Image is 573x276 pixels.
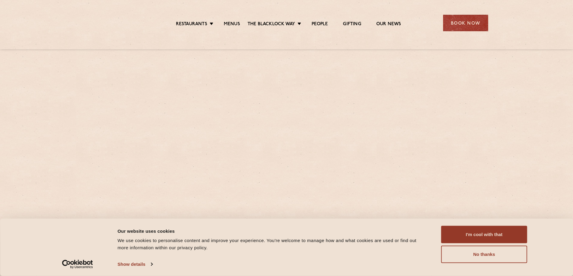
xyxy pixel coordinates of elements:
[343,21,361,28] a: Gifting
[376,21,401,28] a: Our News
[312,21,328,28] a: People
[85,6,137,40] img: svg%3E
[248,21,295,28] a: The Blacklock Way
[176,21,207,28] a: Restaurants
[118,237,428,251] div: We use cookies to personalise content and improve your experience. You're welcome to manage how a...
[441,246,527,263] button: No thanks
[118,260,152,269] a: Show details
[118,227,428,235] div: Our website uses cookies
[441,226,527,243] button: I'm cool with that
[443,15,488,31] div: Book Now
[51,260,104,269] a: Usercentrics Cookiebot - opens in a new window
[224,21,240,28] a: Menus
